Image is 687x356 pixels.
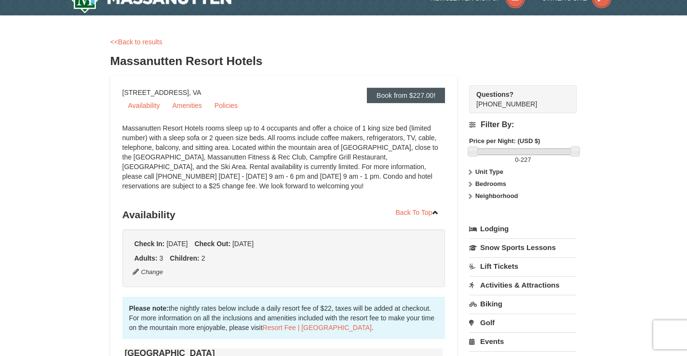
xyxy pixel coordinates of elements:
[521,156,531,163] span: 227
[475,168,503,175] strong: Unit Type
[469,332,577,350] a: Events
[122,98,166,113] a: Availability
[469,220,577,237] a: Lodging
[202,254,205,262] span: 2
[166,98,207,113] a: Amenities
[122,123,445,200] div: Massanutten Resort Hotels rooms sleep up to 4 occupants and offer a choice of 1 king size bed (li...
[390,205,445,220] a: Back To Top
[135,240,165,248] strong: Check In:
[476,91,513,98] strong: Questions?
[209,98,243,113] a: Policies
[135,254,158,262] strong: Adults:
[170,254,199,262] strong: Children:
[129,304,169,312] strong: Please note:
[476,90,559,108] span: [PHONE_NUMBER]
[122,205,445,224] h3: Availability
[194,240,230,248] strong: Check Out:
[263,324,372,331] a: Resort Fee | [GEOGRAPHIC_DATA]
[469,257,577,275] a: Lift Tickets
[469,276,577,294] a: Activities & Attractions
[110,52,577,71] h3: Massanutten Resort Hotels
[469,314,577,331] a: Golf
[132,267,164,277] button: Change
[122,297,445,339] div: the nightly rates below include a daily resort fee of $22, taxes will be added at checkout. For m...
[469,120,577,129] h4: Filter By:
[232,240,254,248] span: [DATE]
[160,254,163,262] span: 3
[469,238,577,256] a: Snow Sports Lessons
[475,192,518,199] strong: Neighborhood
[367,88,445,103] a: Book from $227.00!
[469,137,540,145] strong: Price per Night: (USD $)
[469,295,577,313] a: Biking
[166,240,188,248] span: [DATE]
[515,156,518,163] span: 0
[475,180,506,187] strong: Bedrooms
[469,155,577,165] label: -
[110,38,162,46] a: <<Back to results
